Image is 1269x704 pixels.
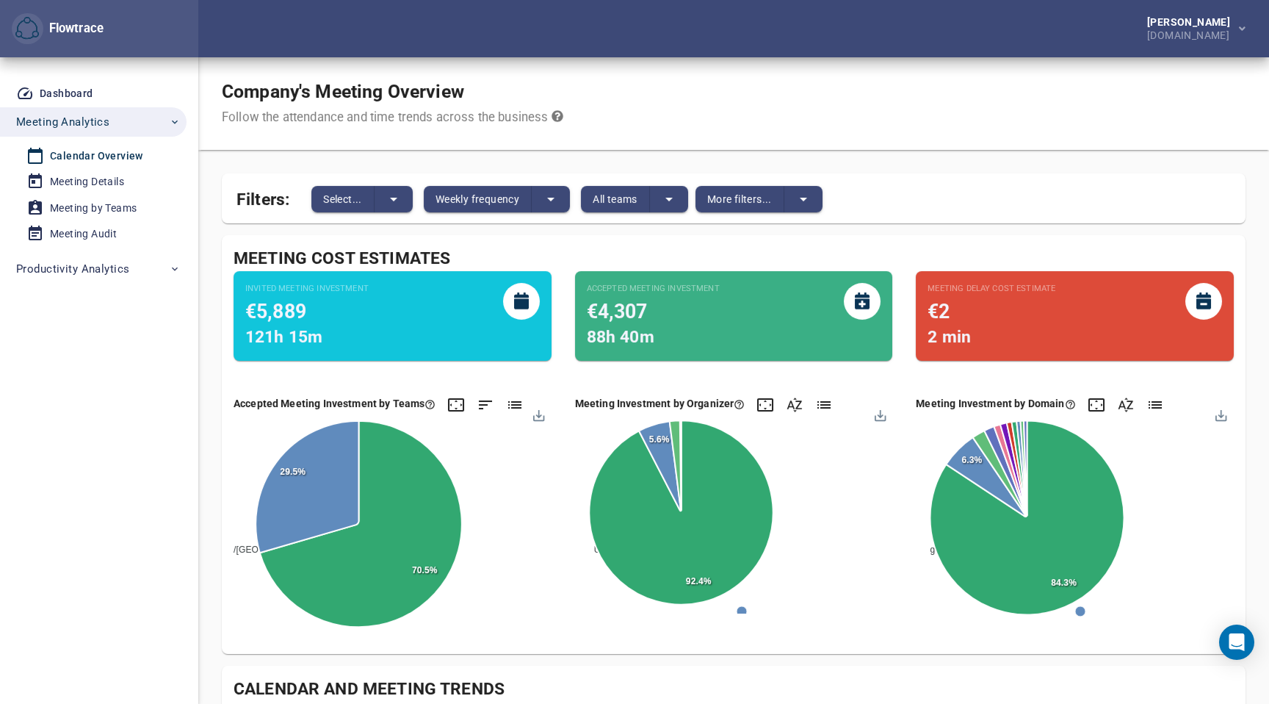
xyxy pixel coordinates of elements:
div: This estimate is based video call start times. Value in brackes is extrapolated against all meeti... [928,283,1222,350]
span: Unknown [582,545,631,555]
div: Click here to show list data [815,396,833,414]
div: Click here to show list data [506,396,524,414]
span: Weekly frequency [435,190,519,208]
div: Click here to sort by the name [786,396,803,414]
span: Meeting Analytics [16,112,109,132]
div: split button [424,186,570,212]
div: split button [581,186,688,212]
div: Click here to sort by the name [1117,396,1135,414]
span: €5,889 [245,300,306,323]
span: 88h 40m [587,327,654,347]
div: Click here to expand [1088,396,1105,414]
span: 121h 15m [245,327,322,347]
div: Click here to sort by the value [477,396,494,414]
span: All teams [593,190,637,208]
div: Menu [872,408,885,420]
small: Meeting Delay Cost Estimate [928,283,1055,295]
div: Click here to expand [447,396,465,414]
div: Menu [1214,408,1226,420]
div: Click here to expand [756,396,774,414]
div: Accepted Meeting Investment by Teams [234,396,435,411]
div: This estimate is based on internal ACCEPTED group and direct invites. This estimate uses team cos... [587,283,881,350]
span: Productivity Analytics [16,259,129,279]
img: Flowtrace [15,17,39,40]
div: Flowtrace [12,13,104,45]
div: Calendar Overview [50,147,143,165]
div: Follow the attendance and time trends across the business [222,109,563,126]
div: [DOMAIN_NAME] [1147,27,1236,40]
span: 2 min [928,327,971,347]
small: Invited Meeting Investment [245,283,369,295]
span: €4,307 [587,300,648,323]
div: Click here to show list data [1146,396,1164,414]
span: Filters: [236,181,289,212]
div: Calendar and Meeting Trends [234,678,1234,702]
div: split button [311,186,413,212]
div: Here we estimate the costs of the meetings based on the invited participants by their domains. Th... [916,396,1075,411]
div: Flowtrace [43,20,104,37]
button: Select... [311,186,375,212]
div: split button [695,186,822,212]
span: getyourguide.... [919,545,993,555]
button: Weekly frequency [424,186,532,212]
div: Here we estimate the costs of the meetings based on ACCEPTED, PENDING, and TENTATIVE invites (dir... [575,396,745,411]
h1: Company's Meeting Overview [222,81,563,103]
div: Dashboard [40,85,93,103]
button: All teams [581,186,650,212]
span: Select... [323,190,362,208]
div: Open Intercom Messenger [1219,625,1254,660]
div: Meeting Details [50,173,124,191]
span: €2 [928,300,950,323]
small: Accepted Meeting Investment [587,283,720,295]
button: More filters... [695,186,784,212]
div: Meeting Audit [50,225,117,243]
div: Menu [532,408,544,420]
div: Meeting Cost Estimates [234,247,1234,271]
button: [PERSON_NAME][DOMAIN_NAME] [1124,12,1257,45]
button: Flowtrace [12,13,43,45]
div: Meeting by Teams [50,199,137,218]
span: More filters... [707,190,772,208]
div: [PERSON_NAME] [1147,17,1236,27]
